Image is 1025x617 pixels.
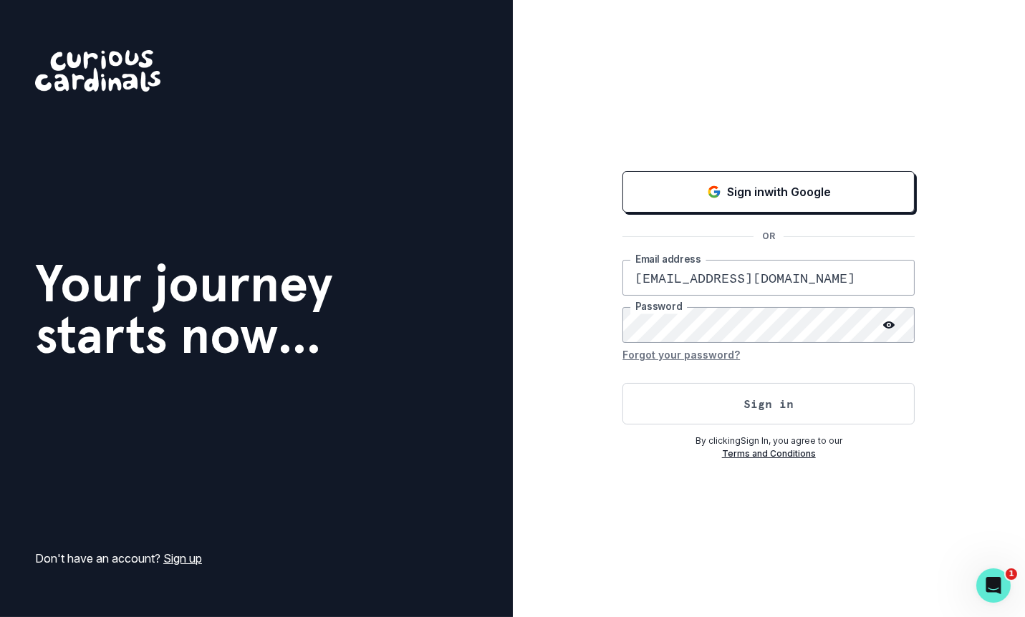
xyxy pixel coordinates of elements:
button: Forgot your password? [622,343,740,366]
span: 1 [1006,568,1017,580]
p: OR [754,230,784,243]
button: Sign in with Google (GSuite) [622,171,915,213]
a: Terms and Conditions [722,448,816,459]
a: Sign up [163,551,202,565]
iframe: Intercom live chat [976,568,1011,603]
p: Sign in with Google [727,183,831,200]
p: Don't have an account? [35,550,202,567]
button: Sign in [622,383,915,424]
img: Curious Cardinals Logo [35,50,160,92]
h1: Your journey starts now... [35,258,333,361]
p: By clicking Sign In , you agree to our [622,434,915,447]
